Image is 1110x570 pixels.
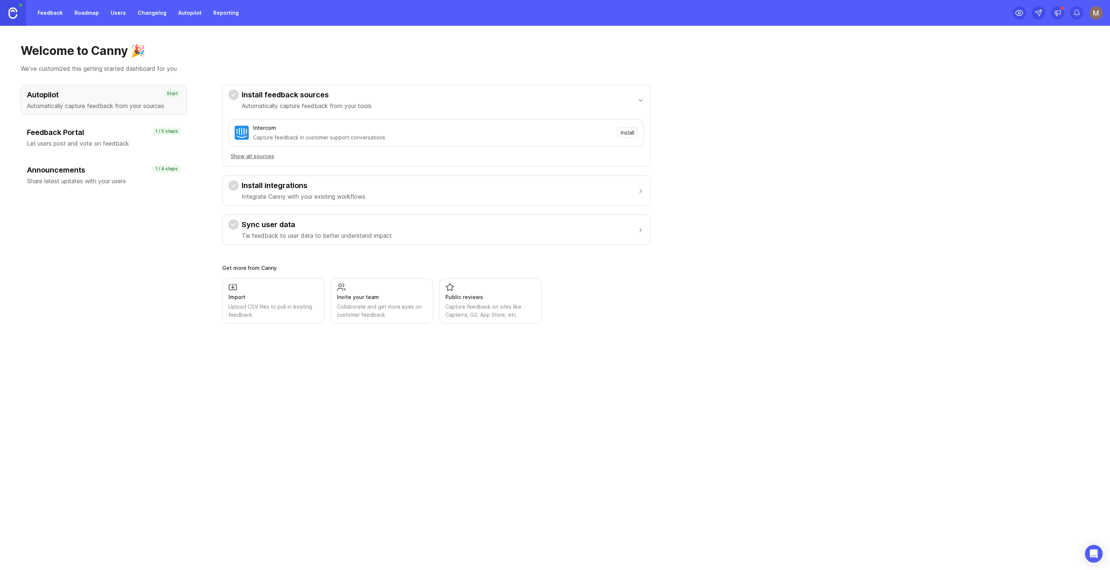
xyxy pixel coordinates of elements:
img: Canny Home [8,7,17,19]
div: Collaborate and get more eyes on customer feedback [337,303,427,319]
h3: Feedback Portal [27,127,180,138]
button: AutopilotAutomatically capture feedback from your sourcesStart [21,85,187,115]
p: Share latest updates with your users [27,177,180,185]
button: Install [617,128,638,138]
a: Changelog [133,6,171,20]
img: Mauricio André Cinelli [1089,6,1103,20]
a: Invite your teamCollaborate and get more eyes on customer feedback [331,278,433,324]
div: Install feedback sourcesAutomatically capture feedback from your tools [228,115,644,166]
h3: Install feedback sources [242,90,372,100]
a: Users [106,6,130,20]
p: Automatically capture feedback from your tools [242,101,372,110]
p: Automatically capture feedback from your sources [27,101,180,110]
a: ImportUpload CSV files to pull in existing feedback [222,278,325,324]
a: Public reviewsCapture feedback on sites like Capterra, G2, App Store, etc. [439,278,542,324]
div: Capture feedback on sites like Capterra, G2, App Store, etc. [445,303,535,319]
div: Public reviews [445,293,535,301]
button: Install integrationsIntegrate Canny with your existing workflows [228,176,644,205]
a: Show all sources [228,152,644,160]
p: Let users post and vote on feedback [27,139,180,148]
button: Install feedback sourcesAutomatically capture feedback from your tools [228,85,644,115]
a: Roadmap [70,6,103,20]
div: Open Intercom Messenger [1085,545,1103,563]
a: Feedback [33,6,67,20]
div: Upload CSV files to pull in existing feedback [228,303,318,319]
p: Start [167,91,178,97]
p: Tie feedback to user data to better understand impact [242,231,392,240]
button: AnnouncementsShare latest updates with your users1 / 4 steps [21,160,187,190]
p: 1 / 4 steps [155,166,178,172]
div: Intercom [253,124,276,132]
a: Autopilot [174,6,206,20]
span: Install [621,129,634,136]
h3: Sync user data [242,219,392,230]
button: Sync user dataTie feedback to user data to better understand impact [228,215,644,244]
p: Integrate Canny with your existing workflows [242,192,365,201]
button: Feedback PortalLet users post and vote on feedback1 / 5 steps [21,122,187,153]
p: We've customized this getting started dashboard for you [21,64,1089,73]
div: Invite your team [337,293,427,301]
h3: Announcements [27,165,180,175]
h3: Install integrations [242,180,365,191]
div: Import [228,293,318,301]
div: Get more from Canny [222,265,650,271]
button: Show all sources [228,152,276,160]
a: Reporting [209,6,243,20]
h1: Welcome to Canny 🎉 [21,44,1089,58]
p: 1 / 5 steps [155,128,178,134]
img: Intercom [235,126,249,140]
h3: Autopilot [27,90,180,100]
div: Capture feedback in customer support conversations [253,133,613,142]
